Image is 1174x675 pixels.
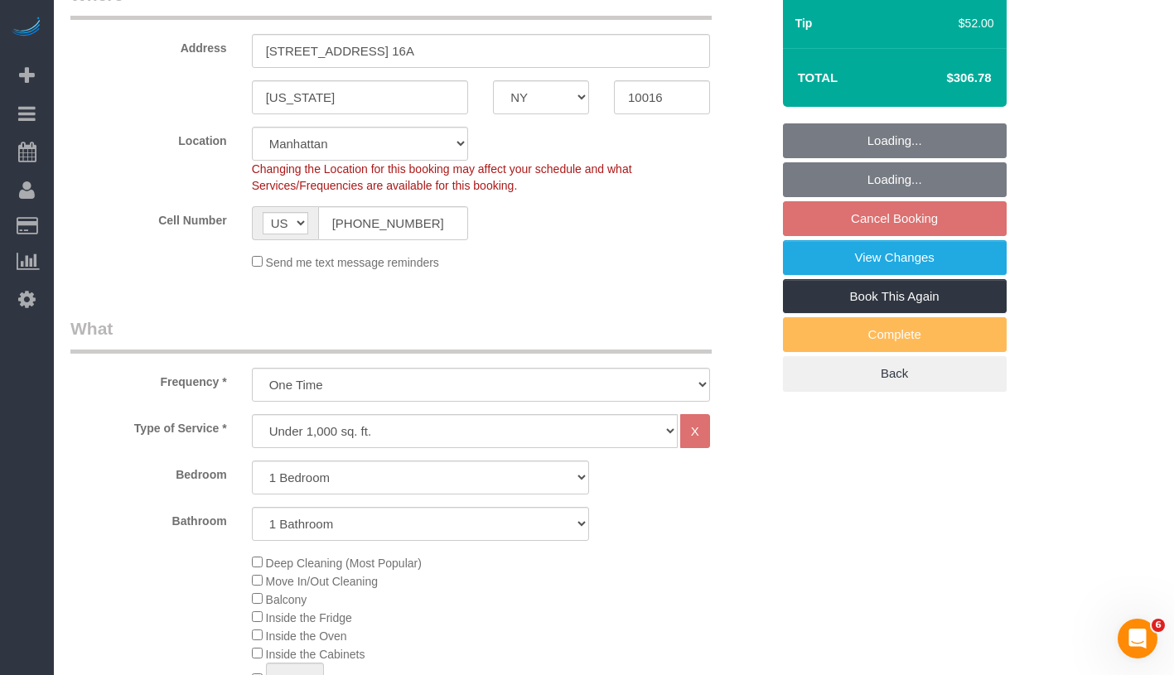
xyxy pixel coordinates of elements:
label: Bedroom [58,460,239,483]
label: Tip [795,15,813,31]
span: Inside the Oven [266,629,347,643]
span: Inside the Fridge [266,611,352,624]
span: Balcony [266,593,307,606]
label: Type of Service * [58,414,239,436]
a: Book This Again [783,279,1007,314]
span: Send me text message reminders [266,256,439,269]
input: Zip Code [614,80,710,114]
div: $52.00 [945,15,993,31]
label: Cell Number [58,206,239,229]
span: Deep Cleaning (Most Popular) [266,557,422,570]
label: Address [58,34,239,56]
strong: Total [798,70,838,84]
img: Automaid Logo [10,17,43,40]
iframe: Intercom live chat [1118,619,1157,658]
label: Frequency * [58,368,239,390]
label: Location [58,127,239,149]
legend: What [70,316,712,354]
input: Cell Number [318,206,469,240]
h4: $306.78 [896,71,991,85]
a: View Changes [783,240,1007,275]
label: Bathroom [58,507,239,529]
input: City [252,80,469,114]
span: Changing the Location for this booking may affect your schedule and what Services/Frequencies are... [252,162,632,192]
span: Inside the Cabinets [266,648,365,661]
span: 6 [1152,619,1165,632]
span: Move In/Out Cleaning [266,575,378,588]
a: Back [783,356,1007,391]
